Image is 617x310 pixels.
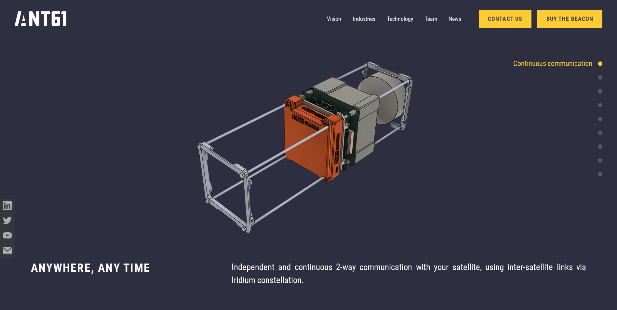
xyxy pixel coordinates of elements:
div: Continuous communication [513,58,592,69]
a: Contact Us [479,10,531,28]
h2: Anywhere, any time [31,261,208,278]
a: News [449,12,461,26]
div: Independent and continuous 2-way communication with your satellite, using inter-satellite links v... [232,261,586,287]
a: Technology [387,12,413,26]
a: Vision [327,12,341,26]
a: home [15,9,66,29]
a: Buy the Beacon [537,10,602,28]
a: Team [425,12,437,26]
a: Industries [353,12,375,26]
